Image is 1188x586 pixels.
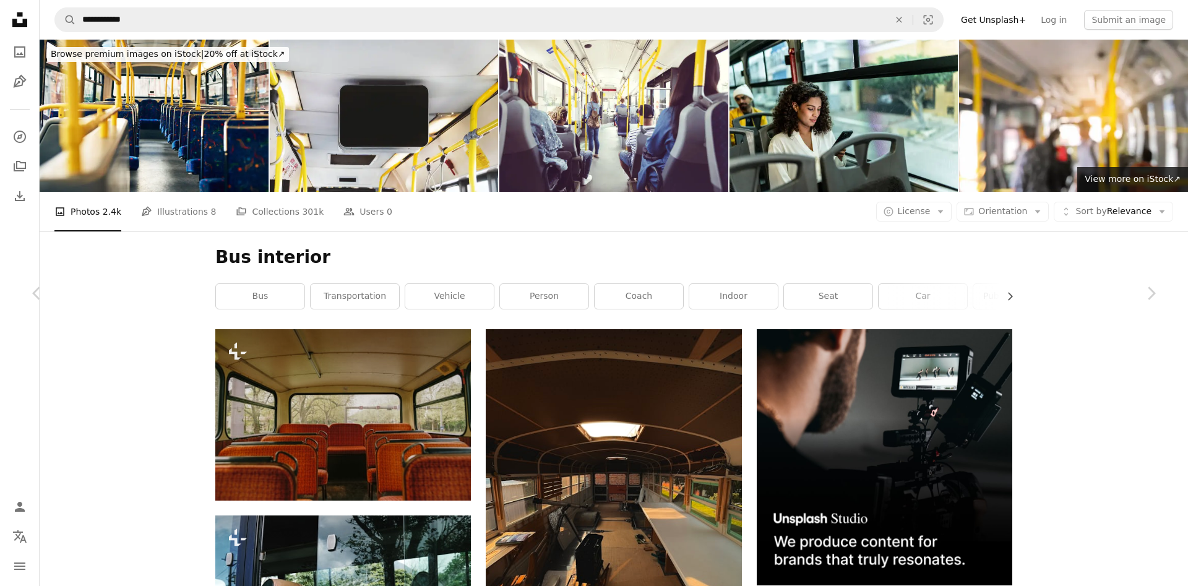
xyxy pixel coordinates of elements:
[7,154,32,179] a: Collections
[1075,206,1106,216] span: Sort by
[7,184,32,209] a: Download History
[957,202,1049,222] button: Orientation
[1085,174,1181,184] span: View more on iStock ↗
[959,40,1188,192] img: Blurred people standing on the bus
[978,206,1027,216] span: Orientation
[595,284,683,309] a: coach
[876,202,952,222] button: License
[236,192,324,231] a: Collections 301k
[1033,10,1074,30] a: Log in
[343,192,392,231] a: Users 0
[215,246,1012,269] h1: Bus interior
[40,40,269,192] img: These seats need to be filled
[913,8,943,32] button: Visual search
[1077,167,1188,192] a: View more on iStock↗
[689,284,778,309] a: indoor
[55,8,76,32] button: Search Unsplash
[387,205,392,218] span: 0
[1075,205,1151,218] span: Relevance
[7,554,32,579] button: Menu
[999,284,1012,309] button: scroll list to the right
[51,49,204,59] span: Browse premium images on iStock |
[500,284,588,309] a: person
[7,124,32,149] a: Explore
[973,284,1062,309] a: public transport
[757,329,1012,585] img: file-1715652217532-464736461acbimage
[953,10,1033,30] a: Get Unsplash+
[405,284,494,309] a: vehicle
[730,40,958,192] img: Young woman using mobile phone on bus
[784,284,872,309] a: seat
[1054,202,1173,222] button: Sort byRelevance
[885,8,913,32] button: Clear
[499,40,728,192] img: Back view of passengers commuting by public transport
[7,494,32,519] a: Log in / Sign up
[211,205,217,218] span: 8
[7,524,32,549] button: Language
[40,40,296,69] a: Browse premium images on iStock|20% off at iStock↗
[215,329,471,501] img: an empty bus with orange seats and trees in the background
[141,192,216,231] a: Illustrations 8
[1114,234,1188,353] a: Next
[898,206,931,216] span: License
[7,40,32,64] a: Photos
[54,7,944,32] form: Find visuals sitewide
[311,284,399,309] a: transportation
[215,409,471,420] a: an empty bus with orange seats and trees in the background
[7,69,32,94] a: Illustrations
[51,49,285,59] span: 20% off at iStock ↗
[216,284,304,309] a: bus
[879,284,967,309] a: car
[486,494,741,506] a: black office rolling chairs and tables
[270,40,499,192] img: Blank Billboard in Public Subway
[1084,10,1173,30] button: Submit an image
[302,205,324,218] span: 301k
